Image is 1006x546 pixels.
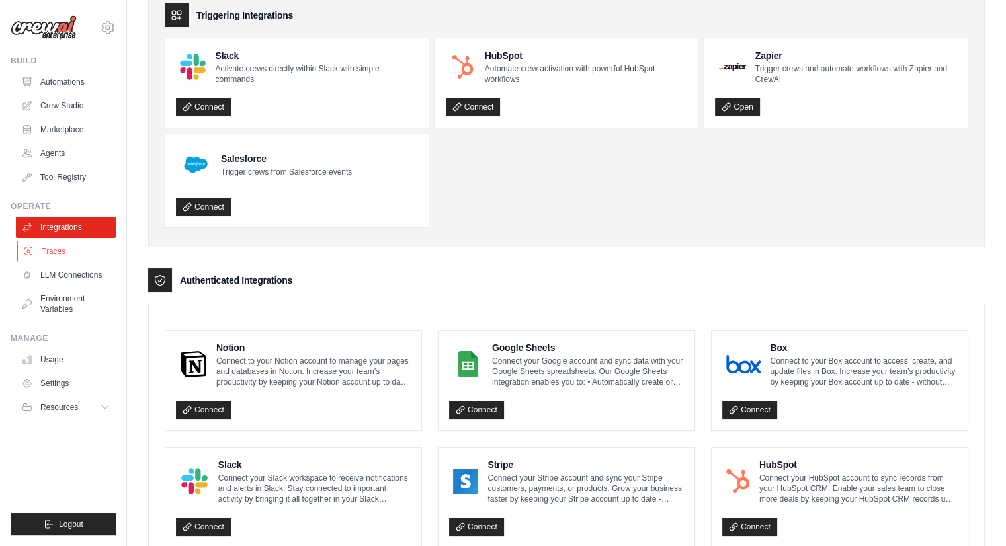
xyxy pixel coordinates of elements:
[180,274,292,287] h3: Authenticated Integrations
[449,401,504,419] a: Connect
[755,63,957,85] p: Trigger crews and automate workflows with Zapier and CrewAI
[485,63,688,85] p: Automate crew activation with powerful HubSpot workflows
[485,49,688,62] h4: HubSpot
[446,98,501,116] a: Connect
[215,63,417,85] p: Activate crews directly within Slack with simple commands
[722,401,777,419] a: Connect
[16,264,116,286] a: LLM Connections
[16,143,116,164] a: Agents
[487,473,684,504] p: Connect your Stripe account and sync your Stripe customers, payments, or products. Grow your busi...
[216,341,411,354] h4: Notion
[16,71,116,93] a: Automations
[221,152,352,165] h4: Salesforce
[11,333,116,344] div: Manage
[180,468,209,494] img: Slack Logo
[759,458,957,471] h4: HubSpot
[216,356,411,387] p: Connect to your Notion account to manage your pages and databases in Notion. Increase your team’s...
[492,356,684,387] p: Connect your Google account and sync data with your Google Sheets spreadsheets. Our Google Sheets...
[176,401,231,419] a: Connect
[16,217,116,238] a: Integrations
[196,9,293,22] h3: Triggering Integrations
[16,288,116,320] a: Environment Variables
[180,149,212,180] img: Salesforce Logo
[16,397,116,418] button: Resources
[16,373,116,394] a: Settings
[11,513,116,535] button: Logout
[770,356,957,387] p: Connect to your Box account to access, create, and update files in Box. Increase your team’s prod...
[450,54,476,79] img: HubSpot Logo
[719,63,745,71] img: Zapier Logo
[180,351,207,377] img: Notion Logo
[726,468,750,494] img: HubSpot Logo
[218,458,411,471] h4: Slack
[176,198,231,216] a: Connect
[40,402,78,412] span: Resources
[453,351,483,377] img: Google Sheets Logo
[176,98,231,116] a: Connect
[176,518,231,536] a: Connect
[453,468,478,494] img: Stripe Logo
[715,98,759,116] a: Open
[180,54,206,79] img: Slack Logo
[16,95,116,116] a: Crew Studio
[16,119,116,140] a: Marketplace
[755,49,957,62] h4: Zapier
[770,341,957,354] h4: Box
[492,341,684,354] h4: Google Sheets
[16,349,116,370] a: Usage
[11,15,77,40] img: Logo
[215,49,417,62] h4: Slack
[759,473,957,504] p: Connect your HubSpot account to sync records from your HubSpot CRM. Enable your sales team to clo...
[449,518,504,536] a: Connect
[722,518,777,536] a: Connect
[487,458,684,471] h4: Stripe
[726,351,761,377] img: Box Logo
[221,167,352,177] p: Trigger crews from Salesforce events
[59,519,83,529] span: Logout
[11,201,116,212] div: Operate
[11,56,116,66] div: Build
[17,241,117,262] a: Traces
[218,473,411,504] p: Connect your Slack workspace to receive notifications and alerts in Slack. Stay connected to impo...
[16,167,116,188] a: Tool Registry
